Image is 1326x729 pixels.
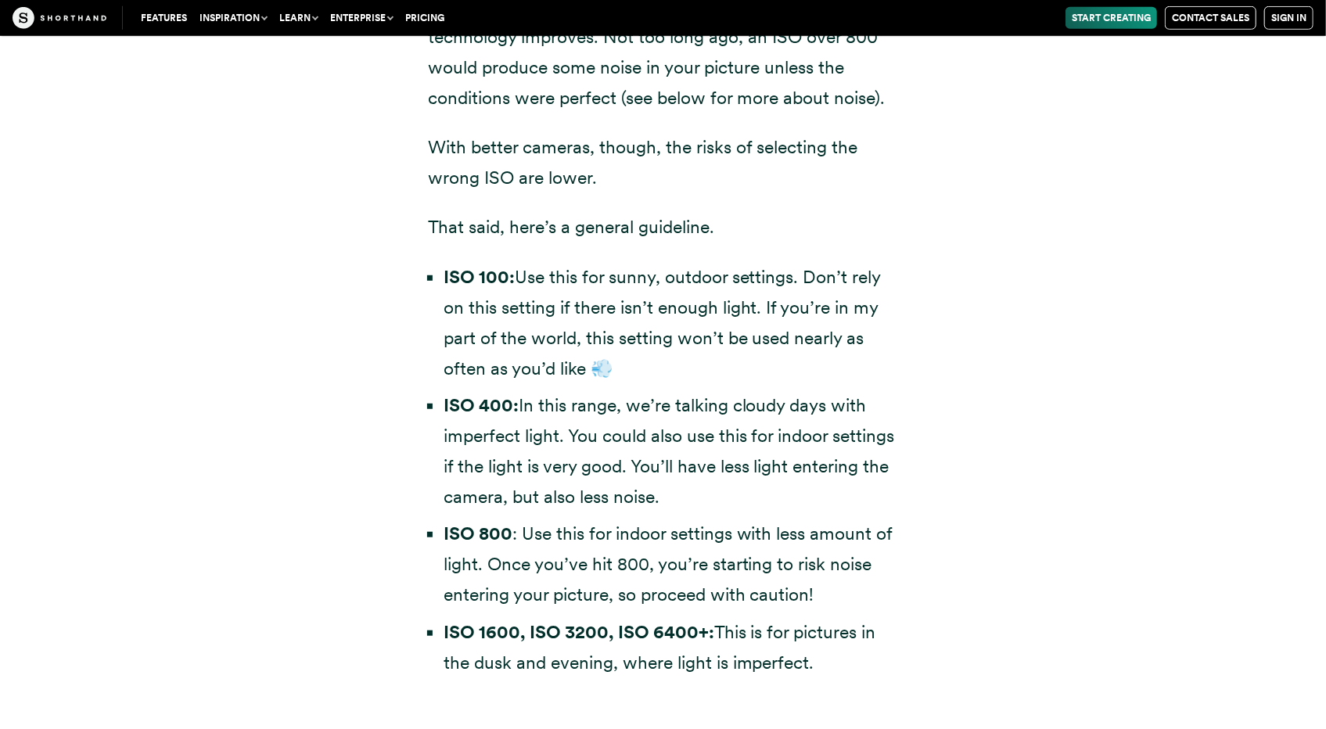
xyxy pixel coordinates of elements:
[444,523,512,544] strong: ISO 800
[1165,6,1256,30] a: Contact Sales
[273,7,324,29] button: Learn
[444,262,898,384] li: Use this for sunny, outdoor settings. Don’t rely on this setting if there isn’t enough light. If ...
[444,617,898,678] li: This is for pictures in the dusk and evening, where light is imperfect.
[429,212,898,242] p: That said, here’s a general guideline.
[324,7,399,29] button: Enterprise
[399,7,451,29] a: Pricing
[429,132,898,193] p: With better cameras, though, the risks of selecting the wrong ISO are lower.
[444,621,714,643] strong: ISO 1600, ISO 3200, ISO 6400+:
[444,390,898,512] li: In this range, we’re talking cloudy days with imperfect light. You could also use this for indoor...
[1264,6,1313,30] a: Sign in
[13,7,106,29] img: The Craft
[193,7,273,29] button: Inspiration
[135,7,193,29] a: Features
[444,266,515,288] strong: ISO 100:
[1065,7,1157,29] a: Start Creating
[444,519,898,610] li: : Use this for indoor settings with less amount of light. Once you’ve hit 800, you’re starting to...
[444,394,519,416] strong: ISO 400:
